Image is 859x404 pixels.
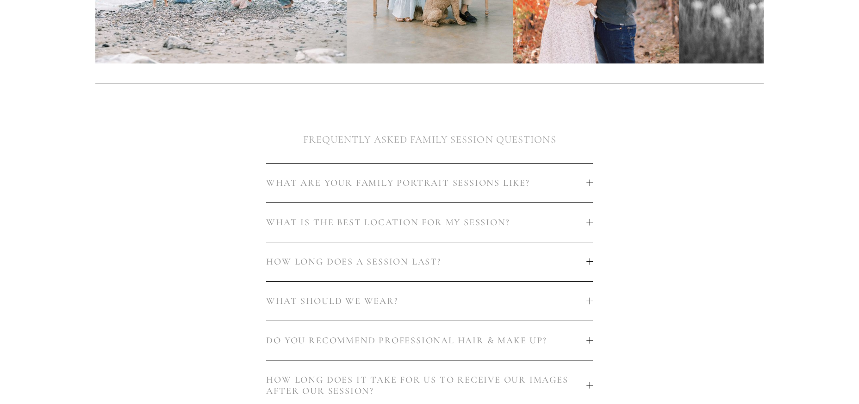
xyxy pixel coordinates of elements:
[266,282,592,321] button: WHAT SHOULD WE WEAR?
[266,164,592,202] button: WHAT ARE YOUR FAMILY PORTRAIT SESSIONS LIKE?
[95,132,764,147] h2: FREQUENTLY ASKED FAMILY SESSION QUESTIONS
[266,374,586,397] span: HOW LONG DOES IT TAKE FOR US TO RECEIVE OUR IMAGES AFTER OUR SESSION?
[266,321,592,360] button: DO YOU RECOMMEND PROFESSIONAL HAIR & MAKE UP?
[266,335,586,346] span: DO YOU RECOMMEND PROFESSIONAL HAIR & MAKE UP?
[266,242,592,281] button: HOW LONG DOES A SESSION LAST?
[266,217,586,228] span: WHAT IS THE BEST LOCATION FOR MY SESSION?
[266,177,586,189] span: WHAT ARE YOUR FAMILY PORTRAIT SESSIONS LIKE?
[266,203,592,242] button: WHAT IS THE BEST LOCATION FOR MY SESSION?
[266,256,586,267] span: HOW LONG DOES A SESSION LAST?
[266,296,586,307] span: WHAT SHOULD WE WEAR?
